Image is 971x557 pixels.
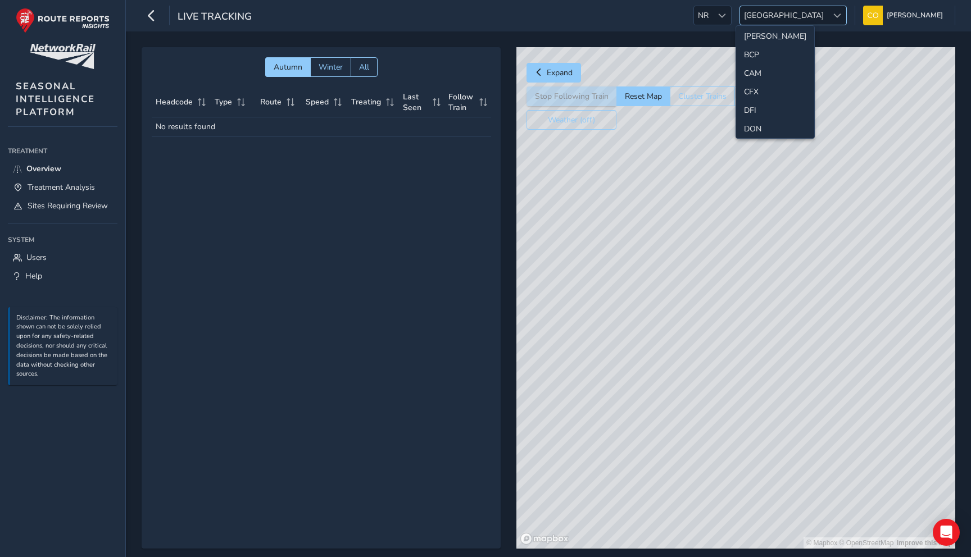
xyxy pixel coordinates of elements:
button: Cluster Trains [670,86,734,106]
span: Route [260,97,282,107]
span: Live Tracking [178,10,252,25]
li: CFX [736,83,814,101]
button: [PERSON_NAME] [863,6,947,25]
span: Sites Requiring Review [28,200,108,211]
span: SEASONAL INTELLIGENCE PLATFORM [16,80,95,118]
span: Winter [319,62,343,72]
span: Follow Train [448,92,475,113]
button: Autumn [265,57,310,77]
span: Speed [306,97,329,107]
li: BCP [736,45,814,64]
span: Treating [351,97,381,107]
span: NR [694,6,713,25]
div: System [8,231,117,248]
img: rr logo [16,8,110,33]
span: Type [215,97,232,107]
span: Overview [26,163,61,174]
li: DON [736,120,814,138]
a: Users [8,248,117,267]
a: Treatment Analysis [8,178,117,197]
img: diamond-layout [863,6,883,25]
a: Overview [8,159,117,178]
span: Headcode [156,97,193,107]
span: Last Seen [403,92,429,113]
span: Treatment Analysis [28,182,95,193]
p: Disclaimer: The information shown can not be solely relied upon for any safety-related decisions,... [16,313,112,380]
li: CAM [736,64,814,83]
span: Help [25,271,42,281]
span: Users [26,252,47,263]
button: Reset Map [616,86,670,106]
div: Open Intercom Messenger [933,519,960,546]
div: Treatment [8,143,117,159]
button: Weather (off) [527,110,616,130]
span: [GEOGRAPHIC_DATA] [740,6,828,25]
button: Winter [310,57,351,77]
a: Help [8,267,117,285]
span: Autumn [274,62,302,72]
td: No results found [152,117,491,136]
li: ANDY [736,27,814,45]
span: [PERSON_NAME] [887,6,943,25]
button: Expand [527,63,581,83]
img: customer logo [30,44,96,69]
span: All [359,62,369,72]
li: DFI [736,101,814,120]
a: Sites Requiring Review [8,197,117,215]
span: Expand [547,67,573,78]
button: See all UK trains [734,86,810,106]
button: All [351,57,378,77]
